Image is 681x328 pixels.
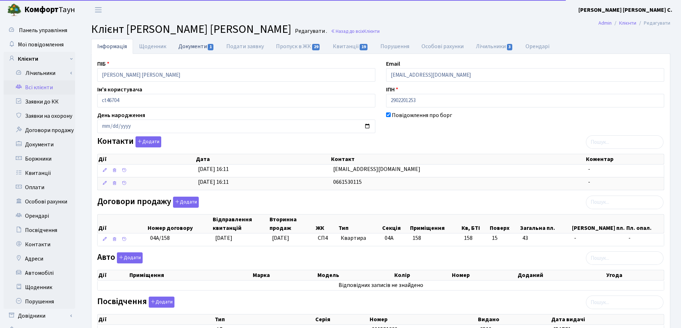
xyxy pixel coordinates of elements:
[24,4,75,16] span: Таун
[492,234,517,242] span: 15
[214,314,315,324] th: Тип
[519,39,556,54] a: Орендарі
[4,209,75,223] a: Орендарі
[97,136,161,147] label: Контакти
[4,152,75,166] a: Боржники
[135,136,161,147] button: Контакти
[252,270,317,280] th: Марка
[315,215,338,233] th: ЖК
[364,28,380,35] span: Клієнти
[147,215,212,233] th: Номер договору
[4,252,75,266] a: Адреси
[293,28,327,35] small: Редагувати .
[386,60,400,68] label: Email
[208,44,213,50] span: 1
[586,135,663,149] input: Пошук...
[551,314,664,324] th: Дата видачі
[212,215,269,233] th: Відправлення квитанцій
[4,309,75,323] a: Довідники
[98,154,195,164] th: Дії
[409,215,461,233] th: Приміщення
[519,215,571,233] th: Загальна пл.
[626,215,664,233] th: Пл. опал.
[97,111,145,120] label: День народження
[489,215,519,233] th: Поверх
[133,39,172,54] a: Щоденник
[117,252,143,263] button: Авто
[330,154,585,164] th: Контакт
[4,223,75,237] a: Посвідчення
[394,270,451,280] th: Колір
[4,95,75,109] a: Заявки до КК
[317,270,393,280] th: Модель
[4,180,75,195] a: Оплати
[588,16,681,31] nav: breadcrumb
[134,135,161,148] a: Додати
[98,314,214,324] th: Дії
[574,234,623,242] span: -
[586,296,663,309] input: Пошук...
[619,19,636,27] a: Клієнти
[4,23,75,37] a: Панель управління
[97,297,174,308] label: Посвідчення
[470,39,519,54] a: Лічильники
[4,237,75,252] a: Контакти
[149,297,174,308] button: Посвідчення
[19,26,67,34] span: Панель управління
[150,234,170,242] span: 04А/158
[91,39,133,54] a: Інформація
[198,165,229,173] span: [DATE] 16:11
[636,19,670,27] li: Редагувати
[4,166,75,180] a: Квитанції
[220,39,270,54] a: Подати заявку
[338,215,381,233] th: Тип
[477,314,551,324] th: Видано
[451,270,517,280] th: Номер
[4,294,75,309] a: Порушення
[4,137,75,152] a: Документи
[360,44,367,50] span: 19
[461,215,489,233] th: Кв, БТІ
[333,165,420,173] span: [EMAIL_ADDRESS][DOMAIN_NAME]
[97,60,109,68] label: ПІБ
[578,6,672,14] a: [PERSON_NAME] [PERSON_NAME] С.
[628,234,661,242] span: -
[374,39,415,54] a: Порушення
[4,80,75,95] a: Всі клієнти
[312,44,320,50] span: 29
[522,234,568,242] span: 43
[7,3,21,17] img: logo.png
[4,280,75,294] a: Щоденник
[369,314,477,324] th: Номер
[115,251,143,264] a: Додати
[415,39,470,54] a: Особові рахунки
[571,215,626,233] th: [PERSON_NAME] пл.
[98,215,147,233] th: Дії
[4,195,75,209] a: Особові рахунки
[89,4,107,16] button: Переключити навігацію
[333,178,362,186] span: 0661530115
[588,178,590,186] span: -
[97,252,143,263] label: Авто
[4,37,75,52] a: Мої повідомлення
[97,197,199,208] label: Договори продажу
[4,52,75,66] a: Клієнти
[386,85,398,94] label: ІПН
[8,66,75,80] a: Лічильники
[606,270,664,280] th: Угода
[392,111,452,120] label: Повідомлення про борг
[464,234,487,242] span: 158
[507,44,513,50] span: 3
[129,270,252,280] th: Приміщення
[172,39,220,54] a: Документи
[97,85,142,94] label: Ім'я користувача
[272,234,289,242] span: [DATE]
[327,39,374,54] a: Квитанції
[318,234,335,242] span: СП4
[198,178,229,186] span: [DATE] 16:11
[341,234,379,242] span: Квартира
[588,165,590,173] span: -
[586,251,663,265] input: Пошук...
[315,314,369,324] th: Серія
